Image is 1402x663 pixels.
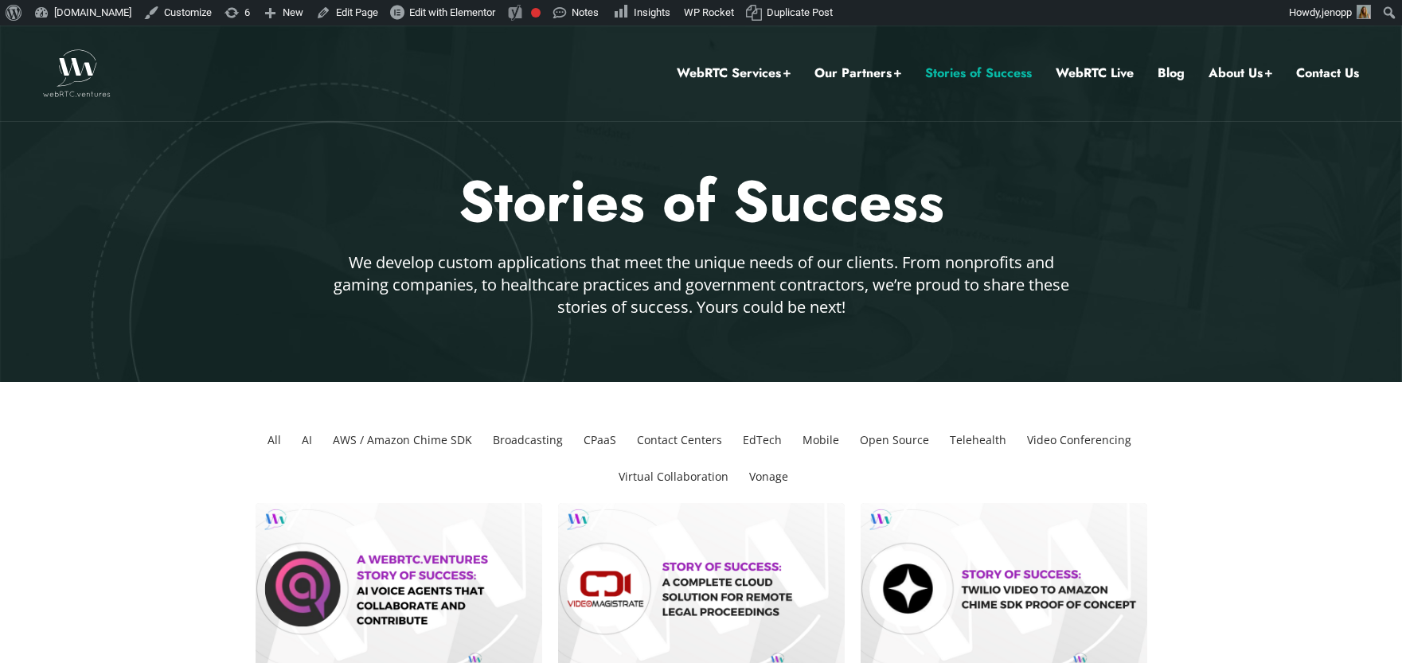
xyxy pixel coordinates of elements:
li: Vonage [743,458,795,495]
span: jenopp [1322,6,1352,18]
li: AWS / Amazon Chime SDK [326,422,478,458]
a: Contact Us [1296,63,1359,84]
li: Contact Centers [631,422,728,458]
li: Broadcasting [486,422,569,458]
a: Our Partners [814,63,901,84]
li: All [261,422,287,458]
li: AI [295,422,318,458]
li: Video Conferencing [1021,422,1138,458]
a: Stories of Success [925,63,1032,84]
span: Edit with Elementor [409,6,495,18]
a: WebRTC Live [1056,63,1134,84]
li: CPaaS [577,422,623,458]
a: About Us [1209,63,1272,84]
a: WebRTC Services [677,63,791,84]
li: Telehealth [943,422,1013,458]
li: Virtual Collaboration [612,458,735,495]
p: We develop custom applications that meet the unique needs of our clients. From nonprofits and gam... [329,252,1074,318]
h2: Stories of Success [236,165,1167,240]
li: Mobile [796,422,845,458]
li: EdTech [736,422,788,458]
div: Needs improvement [531,8,541,18]
li: Open Source [853,422,935,458]
a: Blog [1158,63,1185,84]
span: Insights [634,6,670,18]
img: WebRTC.ventures [43,49,111,97]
